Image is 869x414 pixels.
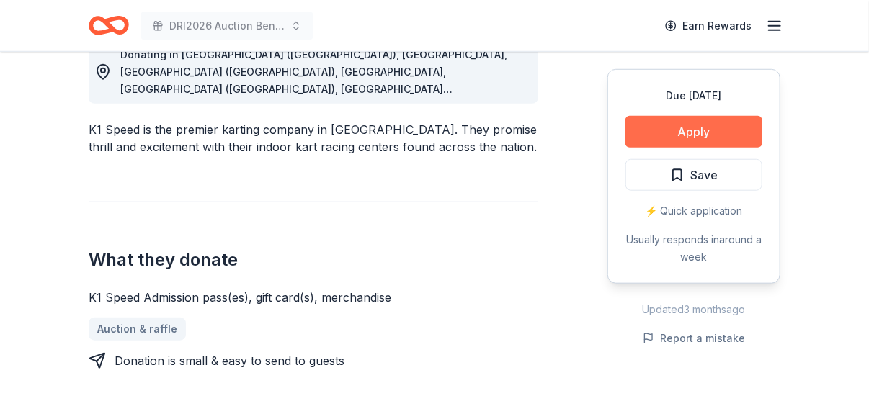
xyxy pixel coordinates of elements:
div: Donation is small & easy to send to guests [115,352,344,369]
div: Due [DATE] [625,87,762,104]
div: K1 Speed Admission pass(es), gift card(s), merchandise [89,289,538,306]
a: Auction & raffle [89,318,186,341]
button: Report a mistake [643,330,745,347]
button: Apply [625,116,762,148]
button: DRI2026 Auction Benefit Cocktail Reception [141,12,313,40]
button: Save [625,159,762,191]
a: Earn Rewards [656,13,760,39]
span: DRI2026 Auction Benefit Cocktail Reception [169,17,285,35]
div: Updated 3 months ago [607,301,780,318]
div: Usually responds in around a week [625,231,762,266]
div: ⚡️ Quick application [625,202,762,220]
div: K1 Speed is the premier karting company in [GEOGRAPHIC_DATA]. They promise thrill and excitement ... [89,121,538,156]
a: Home [89,9,129,42]
h2: What they donate [89,248,538,271]
span: Save [690,166,718,184]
